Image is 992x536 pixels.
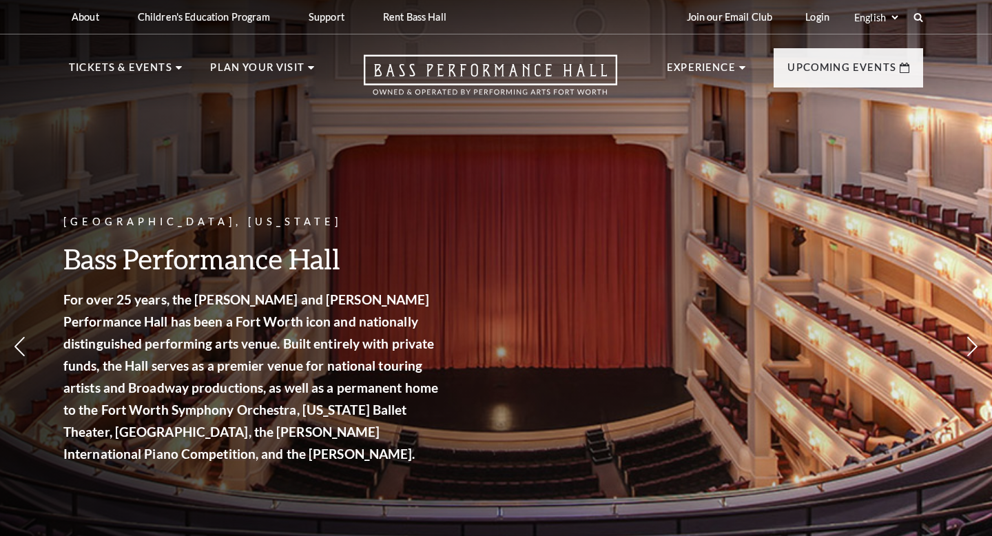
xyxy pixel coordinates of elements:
p: Plan Your Visit [210,59,304,84]
p: About [72,11,99,23]
p: Experience [667,59,736,84]
p: [GEOGRAPHIC_DATA], [US_STATE] [63,214,442,231]
strong: For over 25 years, the [PERSON_NAME] and [PERSON_NAME] Performance Hall has been a Fort Worth ico... [63,291,438,462]
p: Rent Bass Hall [383,11,446,23]
p: Tickets & Events [69,59,172,84]
p: Children's Education Program [138,11,270,23]
select: Select: [851,11,900,24]
h3: Bass Performance Hall [63,241,442,276]
p: Upcoming Events [787,59,896,84]
p: Support [309,11,344,23]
